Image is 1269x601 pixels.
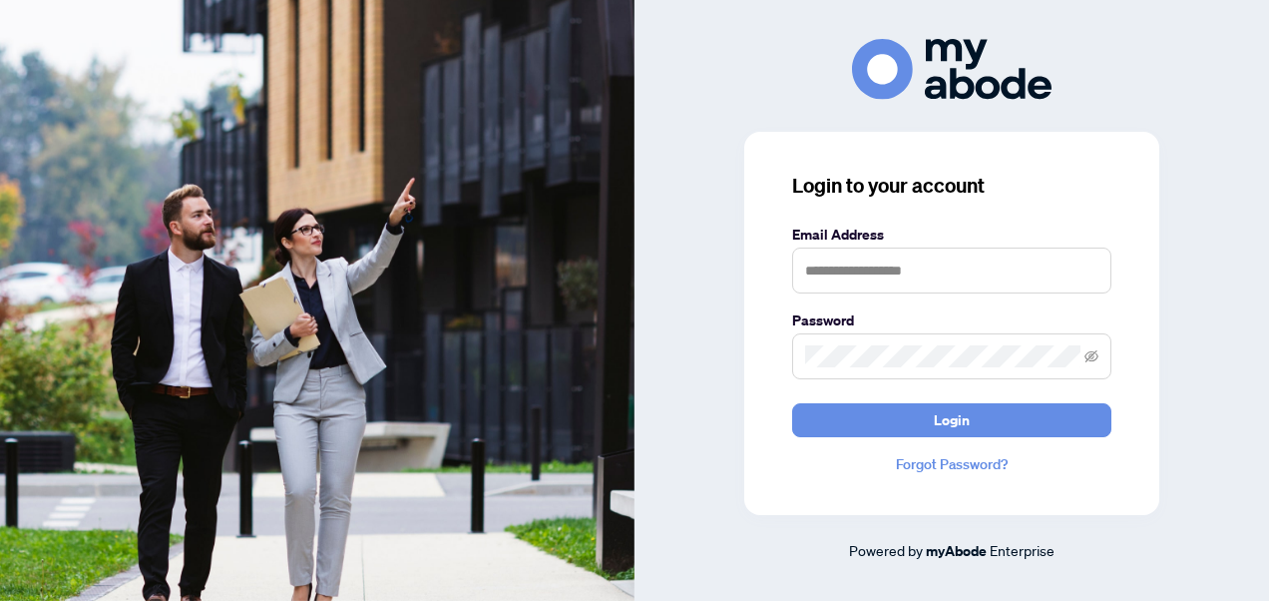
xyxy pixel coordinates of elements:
span: eye-invisible [1084,349,1098,363]
button: Login [792,403,1111,437]
span: Login [934,404,970,436]
img: ma-logo [852,39,1052,100]
h3: Login to your account [792,172,1111,200]
label: Password [792,309,1111,331]
span: Powered by [849,541,923,559]
span: Enterprise [990,541,1055,559]
label: Email Address [792,224,1111,246]
a: myAbode [926,540,987,562]
a: Forgot Password? [792,453,1111,475]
